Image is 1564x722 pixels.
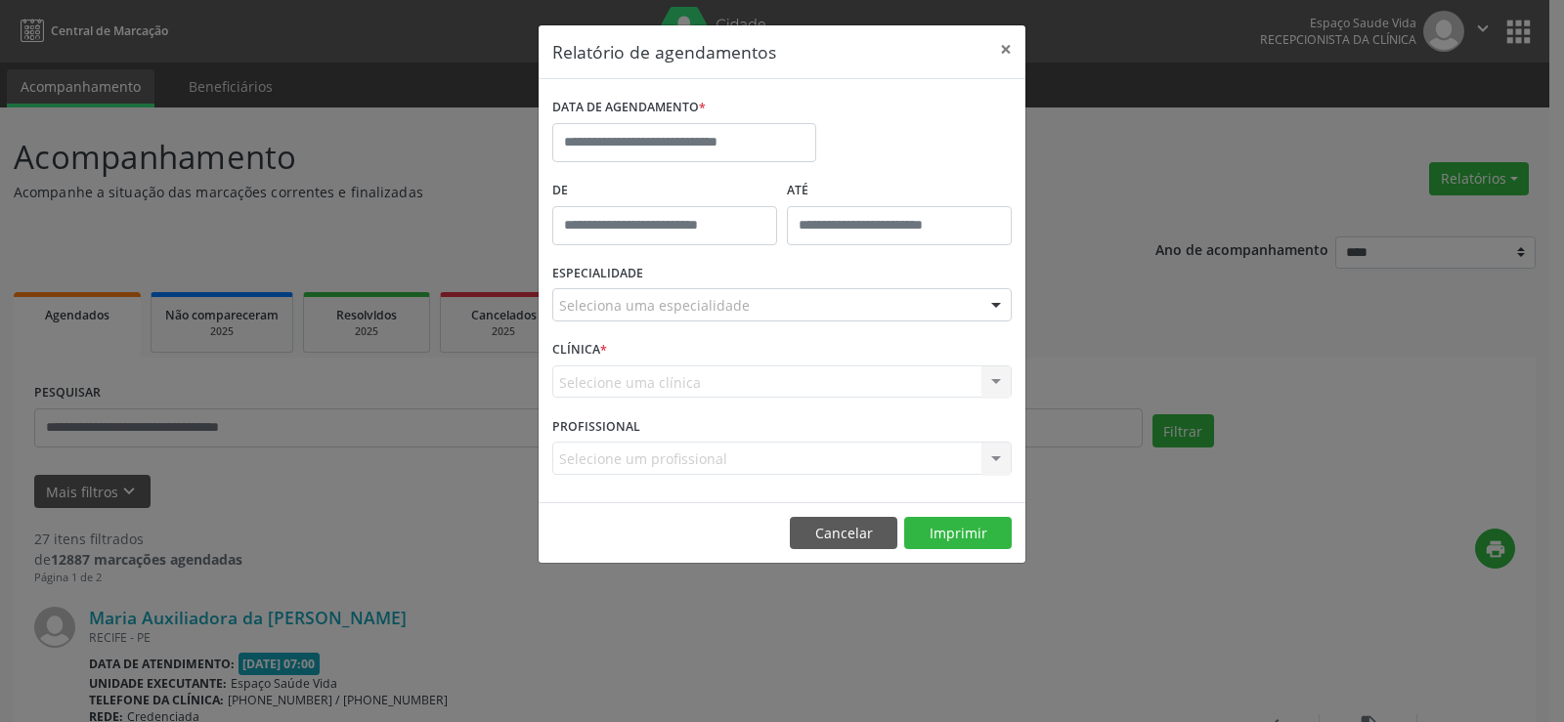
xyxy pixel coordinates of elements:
[552,335,607,365] label: CLÍNICA
[552,411,640,442] label: PROFISSIONAL
[552,176,777,206] label: De
[787,176,1012,206] label: ATÉ
[986,25,1025,73] button: Close
[552,93,706,123] label: DATA DE AGENDAMENTO
[552,39,776,64] h5: Relatório de agendamentos
[552,259,643,289] label: ESPECIALIDADE
[904,517,1012,550] button: Imprimir
[790,517,897,550] button: Cancelar
[559,295,750,316] span: Seleciona uma especialidade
